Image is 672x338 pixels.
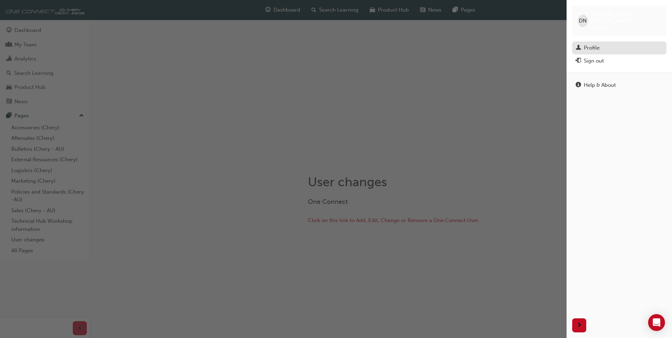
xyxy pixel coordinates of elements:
span: next-icon [577,321,582,330]
span: chau1081 [591,24,612,30]
a: Profile [572,41,666,54]
span: DN [579,17,587,25]
div: Open Intercom Messenger [648,314,665,331]
div: Sign out [584,57,604,65]
div: Help & About [584,81,616,89]
a: Help & About [572,79,666,92]
span: info-icon [576,82,581,89]
button: Sign out [572,54,666,67]
span: exit-icon [576,58,581,64]
div: Profile [584,44,600,52]
span: [PERSON_NAME] [PERSON_NAME] [591,11,661,24]
span: man-icon [576,45,581,51]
